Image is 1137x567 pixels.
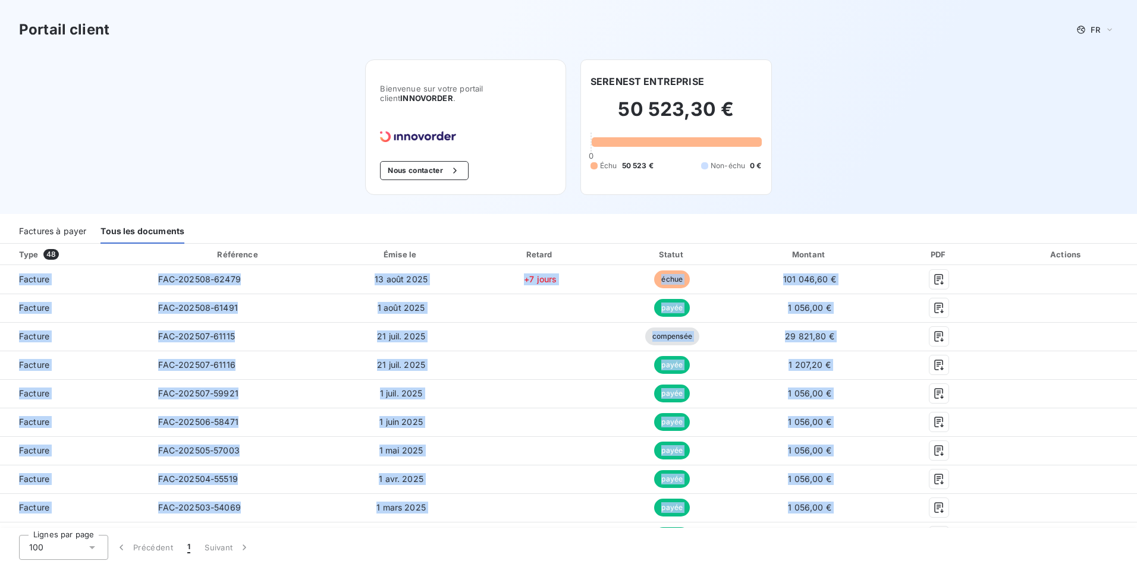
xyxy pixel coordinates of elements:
[376,502,426,512] span: 1 mars 2025
[375,274,428,284] span: 13 août 2025
[10,445,139,456] span: Facture
[180,535,197,560] button: 1
[788,417,831,427] span: 1 056,00 €
[379,474,423,484] span: 1 avr. 2025
[10,330,139,342] span: Facture
[377,331,425,341] span: 21 juil. 2025
[217,250,257,259] div: Référence
[379,445,423,455] span: 1 mai 2025
[10,302,139,314] span: Facture
[654,356,690,374] span: payée
[10,502,139,514] span: Facture
[158,274,240,284] span: FAC-202508-62479
[789,360,831,370] span: 1 207,20 €
[10,359,139,371] span: Facture
[785,331,834,341] span: 29 821,80 €
[740,248,880,260] div: Montant
[378,303,425,313] span: 1 août 2025
[29,541,43,553] span: 100
[380,388,423,398] span: 1 juil. 2025
[43,249,59,260] span: 48
[158,417,238,427] span: FAC-202506-58471
[10,388,139,399] span: Facture
[654,299,690,317] span: payée
[380,84,551,103] span: Bienvenue sur votre portail client .
[187,541,190,553] span: 1
[158,445,239,455] span: FAC-202505-57003
[654,413,690,431] span: payée
[158,502,240,512] span: FAC-202503-54069
[645,327,699,345] span: compensée
[788,445,831,455] span: 1 056,00 €
[524,274,557,284] span: +7 jours
[1091,25,1100,34] span: FR
[158,360,235,370] span: FAC-202507-61116
[108,535,180,560] button: Précédent
[788,502,831,512] span: 1 056,00 €
[654,499,690,516] span: payée
[884,248,994,260] div: PDF
[19,219,86,244] div: Factures à payer
[100,219,184,244] div: Tous les documents
[654,270,690,288] span: échue
[377,360,425,370] span: 21 juil. 2025
[10,473,139,485] span: Facture
[711,160,745,171] span: Non-échu
[476,248,605,260] div: Retard
[788,303,831,313] span: 1 056,00 €
[591,74,704,89] h6: SERENEST ENTREPRISE
[610,248,735,260] div: Statut
[380,161,468,180] button: Nous contacter
[158,388,238,398] span: FAC-202507-59921
[600,160,617,171] span: Échu
[379,417,423,427] span: 1 juin 2025
[591,97,762,133] h2: 50 523,30 €
[380,131,456,142] img: Company logo
[788,474,831,484] span: 1 056,00 €
[158,331,234,341] span: FAC-202507-61115
[158,303,237,313] span: FAC-202508-61491
[622,160,654,171] span: 50 523 €
[750,160,761,171] span: 0 €
[331,248,472,260] div: Émise le
[10,416,139,428] span: Facture
[998,248,1135,260] div: Actions
[589,151,593,160] span: 0
[12,248,146,260] div: Type
[158,474,237,484] span: FAC-202504-55519
[197,535,257,560] button: Suivant
[19,19,109,40] h3: Portail client
[10,273,139,285] span: Facture
[783,274,836,284] span: 101 046,60 €
[654,385,690,402] span: payée
[654,442,690,459] span: payée
[788,388,831,398] span: 1 056,00 €
[400,93,453,103] span: INNOVORDER
[654,470,690,488] span: payée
